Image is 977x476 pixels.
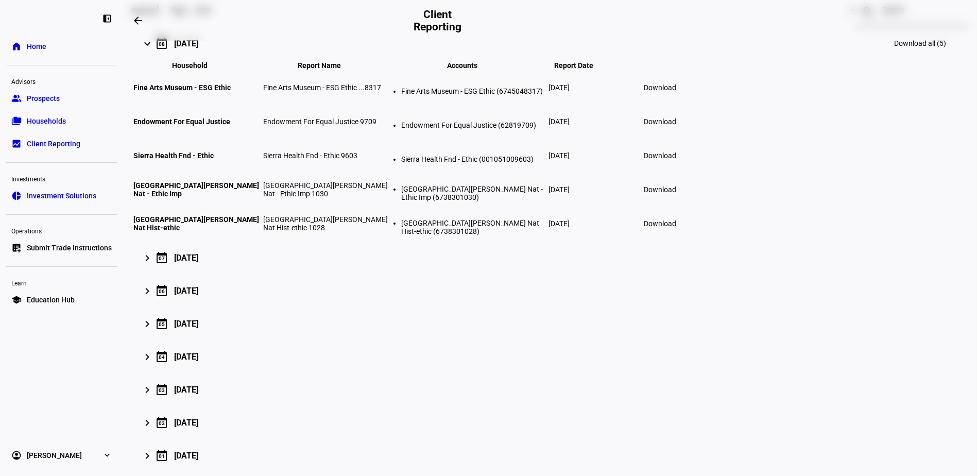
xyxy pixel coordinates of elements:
li: [GEOGRAPHIC_DATA][PERSON_NAME] Nat Hist-ethic (6738301028) [401,219,546,235]
mat-icon: keyboard_arrow_right [141,252,153,264]
span: Endowment For Equal Justice [133,117,230,126]
td: [DATE] [548,139,615,172]
mat-icon: calendar_today [156,449,168,462]
div: Operations [6,223,117,237]
a: groupProspects [6,88,117,109]
mat-icon: keyboard_arrow_right [141,384,153,396]
mat-icon: arrow_backwards [132,14,144,27]
a: bid_landscapeClient Reporting [6,133,117,154]
h2: Client Reporting [407,8,469,33]
mat-icon: calendar_today [156,251,168,264]
span: Households [27,116,66,126]
mat-icon: calendar_today [156,317,168,330]
div: 05 [159,321,165,327]
span: Fine Arts Museum - ESG Ethic [133,83,231,92]
mat-icon: calendar_today [156,416,168,429]
eth-mat-symbol: bid_landscape [11,139,22,149]
mat-expansion-panel-header: 06[DATE] [132,274,969,307]
span: Download [644,219,676,228]
mat-icon: keyboard_arrow_right [141,285,153,297]
li: Sierra Health Fnd - Ethic (001051009603) [401,155,546,163]
span: Sierra Health Fnd - Ethic [133,151,214,160]
mat-icon: calendar_today [156,350,168,363]
div: [DATE] [174,253,198,263]
span: [GEOGRAPHIC_DATA][PERSON_NAME] Nat Hist-ethic 1028 [263,215,388,232]
div: Investments [6,171,117,185]
span: [GEOGRAPHIC_DATA][PERSON_NAME] Nat - Ethic Imp 1030 [263,181,388,198]
mat-icon: calendar_today [156,383,168,396]
eth-mat-symbol: left_panel_close [102,13,112,24]
span: Sierra Health Fnd - Ethic 9603 [263,151,357,160]
a: homeHome [6,36,117,57]
a: Download [638,111,682,132]
a: Download [638,145,682,166]
mat-icon: calendar_today [156,284,168,297]
span: Submit Trade Instructions [27,243,112,253]
a: folder_copyHouseholds [6,111,117,131]
span: Education Hub [27,295,75,305]
eth-mat-symbol: list_alt_add [11,243,22,253]
eth-mat-symbol: expand_more [102,450,112,461]
mat-expansion-panel-header: 03[DATE] [132,373,969,406]
div: 07 [159,256,165,261]
span: Investment Solutions [27,191,96,201]
eth-mat-symbol: pie_chart [11,191,22,201]
mat-icon: keyboard_arrow_right [141,417,153,429]
div: 08 [159,41,165,47]
mat-expansion-panel-header: 04[DATE] [132,340,969,373]
span: Report Date [554,61,609,70]
div: [DATE] [174,418,198,428]
li: [GEOGRAPHIC_DATA][PERSON_NAME] Nat - Ethic Imp (6738301030) [401,185,546,201]
a: Download [638,77,682,98]
eth-mat-symbol: account_circle [11,450,22,461]
div: [DATE] [174,352,198,362]
div: [DATE] [174,39,198,48]
span: Download all (5) [894,39,946,47]
mat-icon: keyboard_arrow_right [141,351,153,363]
a: Download [638,179,682,200]
div: [DATE] [174,319,198,329]
span: Download [644,117,676,126]
span: [PERSON_NAME] [27,450,82,461]
span: [GEOGRAPHIC_DATA][PERSON_NAME] Nat Hist-ethic [133,215,259,232]
div: 01 [159,453,165,459]
span: Endowment For Equal Justice 9709 [263,117,376,126]
mat-icon: calendar_today [156,37,168,49]
mat-icon: keyboard_arrow_right [141,38,153,50]
span: Home [27,41,46,52]
eth-mat-symbol: home [11,41,22,52]
li: Fine Arts Museum - ESG Ethic (6745048317) [401,87,546,95]
div: Advisors [6,74,117,88]
span: Download [644,151,676,160]
td: [DATE] [548,105,615,138]
span: Household [172,61,223,70]
span: Report Name [298,61,356,70]
div: 08[DATE]Download all (5) [132,60,969,241]
span: Accounts [447,61,493,70]
mat-expansion-panel-header: 05[DATE] [132,307,969,340]
a: Download all (5) [888,31,952,56]
td: [DATE] [548,173,615,206]
mat-icon: keyboard_arrow_right [141,450,153,462]
div: [DATE] [174,451,198,461]
div: 04 [159,354,165,360]
li: Endowment For Equal Justice (62819709) [401,121,546,129]
eth-mat-symbol: group [11,93,22,104]
a: Download [638,213,682,234]
td: [DATE] [548,207,615,240]
span: Prospects [27,93,60,104]
span: [GEOGRAPHIC_DATA][PERSON_NAME] Nat - Ethic Imp [133,181,259,198]
div: [DATE] [174,286,198,296]
eth-mat-symbol: folder_copy [11,116,22,126]
div: 06 [159,288,165,294]
span: Download [644,83,676,92]
div: Learn [6,275,117,290]
span: Client Reporting [27,139,80,149]
span: Download [644,185,676,194]
mat-expansion-panel-header: 02[DATE] [132,406,969,439]
mat-icon: keyboard_arrow_right [141,318,153,330]
mat-expansion-panel-header: 08[DATE]Download all (5) [132,27,969,60]
a: pie_chartInvestment Solutions [6,185,117,206]
div: 02 [159,420,165,426]
mat-expansion-panel-header: 07[DATE] [132,241,969,274]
